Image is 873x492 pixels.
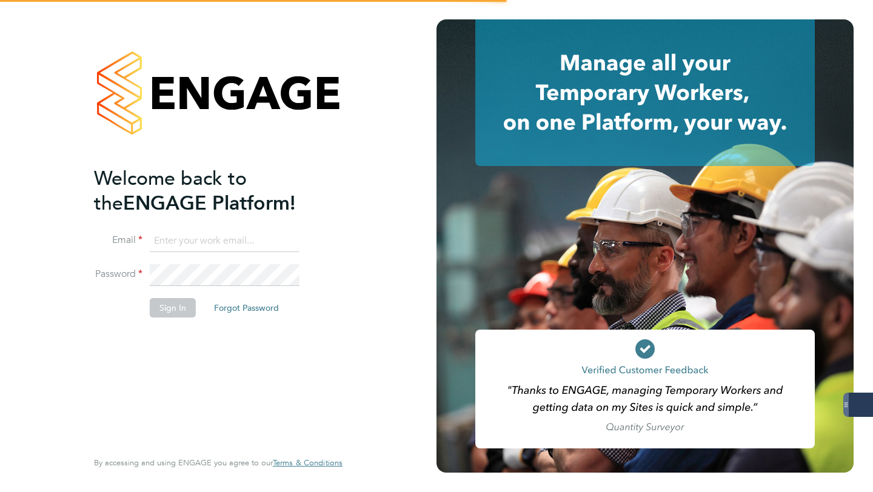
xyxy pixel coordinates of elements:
button: Forgot Password [204,298,289,317]
input: Enter your work email... [150,230,299,252]
label: Password [94,268,142,281]
a: Terms & Conditions [273,458,343,468]
label: Email [94,234,142,247]
button: Sign In [150,298,196,317]
span: Welcome back to the [94,167,247,215]
span: By accessing and using ENGAGE you agree to our [94,457,343,468]
h2: ENGAGE Platform! [94,166,330,216]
